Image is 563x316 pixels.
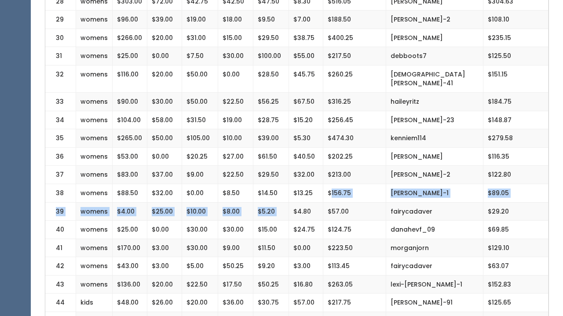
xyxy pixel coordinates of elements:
[323,11,386,29] td: $188.50
[253,239,289,257] td: $11.50
[218,239,253,257] td: $9.00
[76,129,113,148] td: womens
[289,47,323,65] td: $55.00
[323,166,386,184] td: $213.00
[253,29,289,47] td: $29.50
[147,294,182,312] td: $26.00
[76,239,113,257] td: womens
[483,166,548,184] td: $122.80
[253,65,289,92] td: $28.50
[483,294,548,312] td: $125.65
[45,202,76,221] td: 39
[218,202,253,221] td: $8.00
[483,202,548,221] td: $29.20
[386,184,483,202] td: [PERSON_NAME]-1
[113,147,147,166] td: $53.00
[323,129,386,148] td: $474.30
[182,275,218,294] td: $22.50
[76,294,113,312] td: kids
[113,129,147,148] td: $265.00
[483,239,548,257] td: $129.10
[483,11,548,29] td: $108.10
[289,93,323,111] td: $67.50
[113,65,147,92] td: $116.00
[218,221,253,239] td: $30.00
[289,294,323,312] td: $57.00
[253,184,289,202] td: $14.50
[218,294,253,312] td: $36.00
[386,93,483,111] td: haileyritz
[182,166,218,184] td: $9.00
[218,166,253,184] td: $22.50
[113,111,147,129] td: $104.00
[218,93,253,111] td: $22.50
[147,47,182,65] td: $0.00
[45,47,76,65] td: 31
[386,257,483,276] td: fairycadaver
[218,147,253,166] td: $27.00
[182,221,218,239] td: $30.00
[182,93,218,111] td: $50.00
[386,29,483,47] td: [PERSON_NAME]
[289,129,323,148] td: $5.30
[483,275,548,294] td: $152.83
[45,93,76,111] td: 33
[147,275,182,294] td: $20.00
[323,147,386,166] td: $202.25
[45,29,76,47] td: 30
[45,166,76,184] td: 37
[323,202,386,221] td: $57.00
[182,184,218,202] td: $0.00
[218,111,253,129] td: $19.00
[45,129,76,148] td: 35
[76,184,113,202] td: womens
[483,111,548,129] td: $148.87
[113,166,147,184] td: $83.00
[483,257,548,276] td: $63.07
[483,221,548,239] td: $69.85
[386,294,483,312] td: [PERSON_NAME]-91
[76,275,113,294] td: womens
[218,11,253,29] td: $18.00
[76,47,113,65] td: womens
[182,11,218,29] td: $19.00
[253,221,289,239] td: $15.00
[147,147,182,166] td: $0.00
[253,202,289,221] td: $5.20
[323,65,386,92] td: $260.25
[218,47,253,65] td: $30.00
[45,257,76,276] td: 42
[289,257,323,276] td: $3.00
[45,294,76,312] td: 44
[76,93,113,111] td: womens
[147,129,182,148] td: $50.00
[147,65,182,92] td: $20.00
[76,147,113,166] td: womens
[45,65,76,92] td: 32
[182,202,218,221] td: $10.00
[113,275,147,294] td: $136.00
[386,166,483,184] td: [PERSON_NAME]-2
[386,147,483,166] td: [PERSON_NAME]
[323,257,386,276] td: $113.45
[182,129,218,148] td: $105.00
[323,184,386,202] td: $156.75
[76,11,113,29] td: womens
[76,65,113,92] td: womens
[218,65,253,92] td: $0.00
[182,29,218,47] td: $31.00
[386,11,483,29] td: [PERSON_NAME]-2
[147,29,182,47] td: $20.00
[289,184,323,202] td: $13.25
[253,93,289,111] td: $56.25
[76,221,113,239] td: womens
[76,166,113,184] td: womens
[386,275,483,294] td: lexi-[PERSON_NAME]-1
[253,11,289,29] td: $9.50
[45,184,76,202] td: 38
[323,239,386,257] td: $223.50
[147,202,182,221] td: $25.00
[289,147,323,166] td: $40.50
[182,294,218,312] td: $20.00
[323,47,386,65] td: $217.50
